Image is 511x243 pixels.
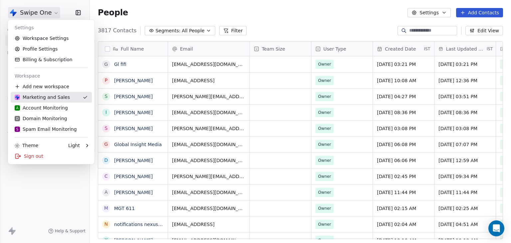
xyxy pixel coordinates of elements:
div: Spam Email Monitoring [15,126,77,132]
span: A [16,106,19,111]
div: Domain Monitoring [15,115,67,122]
a: Workspace Settings [11,33,92,44]
div: Workspace [11,71,92,81]
span: D [16,116,19,121]
div: Settings [11,22,92,33]
div: Theme [15,142,38,149]
a: Profile Settings [11,44,92,54]
img: Swipe%20One%20Logo%201-1.svg [15,95,20,100]
a: Billing & Subscription [11,54,92,65]
div: Light [68,142,80,149]
div: Marketing and Sales [15,94,70,101]
div: Sign out [11,151,92,161]
div: Account Monitoring [15,105,68,111]
div: Add new workspace [11,81,92,92]
span: S [16,127,18,132]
